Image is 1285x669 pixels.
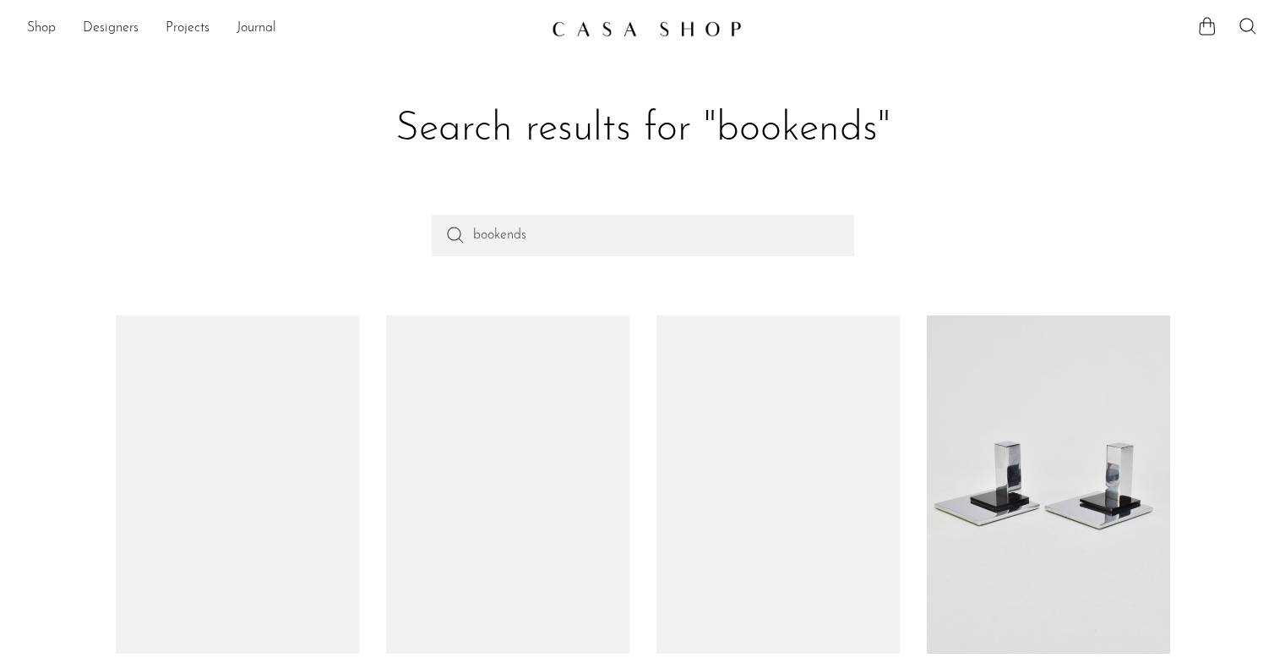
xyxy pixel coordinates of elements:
[129,103,1157,156] h1: Search results for "bookends"
[237,18,276,40] a: Journal
[27,14,538,43] nav: Desktop navigation
[27,18,56,40] a: Shop
[166,18,210,40] a: Projects
[432,215,854,255] input: Perform a search
[83,18,139,40] a: Designers
[27,14,538,43] ul: NEW HEADER MENU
